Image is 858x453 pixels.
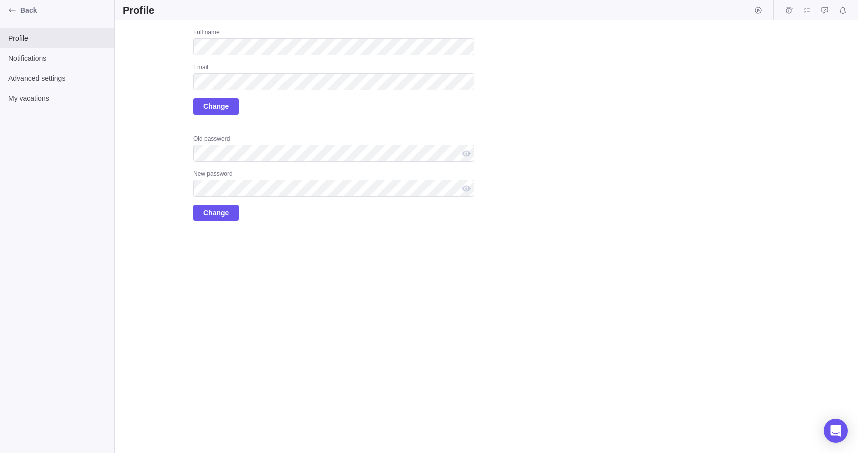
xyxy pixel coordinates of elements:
span: Back [20,5,110,15]
div: Open Intercom Messenger [824,419,848,443]
a: Approval requests [818,8,832,16]
span: Notifications [8,53,106,63]
span: My vacations [8,93,106,103]
input: New password [193,180,474,197]
input: Email [193,73,474,90]
div: Old password [193,135,474,145]
a: Notifications [836,8,850,16]
input: Full name [193,38,474,55]
input: Old password [193,145,474,162]
span: Change [203,207,229,219]
a: My assignments [800,8,814,16]
span: Time logs [782,3,796,17]
span: My assignments [800,3,814,17]
span: Change [193,205,239,221]
div: Email [193,63,474,73]
span: Advanced settings [8,73,106,83]
span: Start timer [751,3,765,17]
span: Profile [8,33,106,43]
div: Full name [193,28,474,38]
a: Time logs [782,8,796,16]
h2: Profile [123,3,154,17]
span: Change [203,100,229,112]
span: Notifications [836,3,850,17]
span: Approval requests [818,3,832,17]
div: New password [193,170,474,180]
span: Change [193,98,239,115]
